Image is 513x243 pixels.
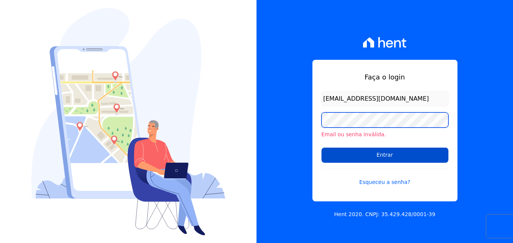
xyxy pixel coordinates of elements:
h1: Faça o login [321,72,448,82]
p: Hent 2020. CNPJ: 35.429.428/0001-39 [334,210,436,218]
input: Entrar [321,148,448,163]
img: Login [31,8,226,235]
input: Email [321,91,448,106]
a: Esqueceu a senha? [321,169,448,186]
li: Email ou senha inválida. [321,131,448,139]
